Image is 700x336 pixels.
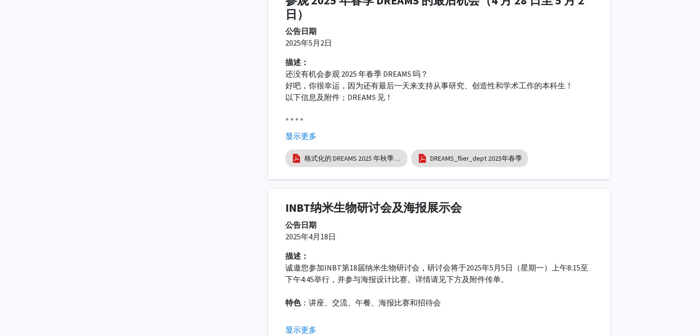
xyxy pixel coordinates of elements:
[285,69,428,79] font: 还没有机会参观 2025 年春季 DREAMS 吗？
[285,131,316,141] font: 显示更多
[285,38,332,48] font: 2025年5月2日
[285,263,588,284] font: 诚邀您参加INBT第18届纳米生物研讨会，研讨会将于2025年5月5日（星期一）上午8:15至下午4:45举行，并参与海报设计比赛。详情请见下方及附件传单。
[285,57,309,67] font: 描述：
[285,92,393,102] font: 以下信息及附件；DREAMS 见！
[285,324,316,336] button: 显示更多
[285,81,573,90] font: 好吧，你很幸运，因为还有最后一天来支持从事研究、创造性和学术工作的本科生！
[417,153,428,164] img: pdf_icon.png
[285,26,316,36] font: 公告日期
[285,325,316,335] font: 显示更多
[304,154,421,163] font: 格式化的 DREAMS 2025 年秋季参加传单
[285,130,316,142] button: 显示更多
[285,251,309,261] font: 描述：
[430,154,522,163] font: DREAMS_flier_dept 2025年春季
[301,298,441,307] font: ：讲座、交流、午餐、海报比赛和招待会
[285,298,301,307] font: 特色
[7,292,41,329] iframe: 聊天
[285,220,316,230] font: 公告日期
[285,232,336,241] font: 2025年4月18日
[285,200,462,215] font: INBT纳米生物研讨会及海报展示会
[291,153,302,164] img: pdf_icon.png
